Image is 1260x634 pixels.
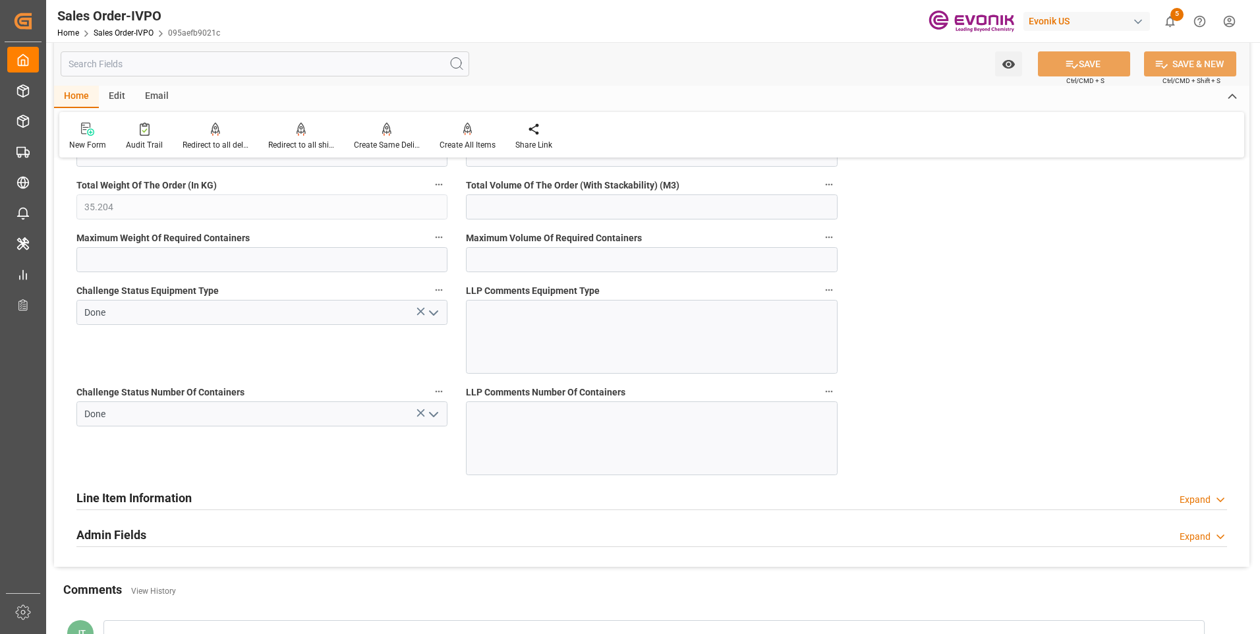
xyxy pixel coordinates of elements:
div: Evonik US [1023,12,1150,31]
div: Share Link [515,139,552,151]
button: SAVE & NEW [1144,51,1236,76]
h2: Comments [63,581,122,598]
div: New Form [69,139,106,151]
span: Ctrl/CMD + Shift + S [1162,76,1220,86]
button: SAVE [1038,51,1130,76]
button: LLP Comments Equipment Type [820,281,838,299]
span: Total Volume Of The Order (With Stackability) (M3) [466,179,679,192]
h2: Admin Fields [76,526,146,544]
a: View History [131,587,176,596]
button: Maximum Weight Of Required Containers [430,229,447,246]
img: Evonik-brand-mark-Deep-Purple-RGB.jpeg_1700498283.jpeg [929,10,1014,33]
div: Redirect to all shipments [268,139,334,151]
button: open menu [995,51,1022,76]
span: LLP Comments Equipment Type [466,284,600,298]
span: Maximum Volume Of Required Containers [466,231,642,245]
button: Challenge Status Equipment Type [430,281,447,299]
span: 5 [1170,8,1184,21]
span: Ctrl/CMD + S [1066,76,1104,86]
h2: Line Item Information [76,489,192,507]
button: Total Volume Of The Order (With Stackability) (M3) [820,176,838,193]
div: Expand [1180,530,1211,544]
div: Redirect to all deliveries [183,139,248,151]
span: Total Weight Of The Order (In KG) [76,179,217,192]
div: Create Same Delivery Date [354,139,420,151]
button: Maximum Volume Of Required Containers [820,229,838,246]
a: Home [57,28,79,38]
button: Evonik US [1023,9,1155,34]
div: Sales Order-IVPO [57,6,220,26]
span: Maximum Weight Of Required Containers [76,231,250,245]
button: LLP Comments Number Of Containers [820,383,838,400]
button: open menu [423,303,443,323]
button: Total Weight Of The Order (In KG) [430,176,447,193]
button: Challenge Status Number Of Containers [430,383,447,400]
button: open menu [423,404,443,424]
div: Expand [1180,493,1211,507]
span: LLP Comments Number Of Containers [466,386,625,399]
div: Email [135,86,179,108]
div: Audit Trail [126,139,163,151]
span: Challenge Status Number Of Containers [76,386,244,399]
button: Help Center [1185,7,1215,36]
span: Challenge Status Equipment Type [76,284,219,298]
input: Search Fields [61,51,469,76]
div: Create All Items [440,139,496,151]
div: Home [54,86,99,108]
button: show 5 new notifications [1155,7,1185,36]
a: Sales Order-IVPO [94,28,154,38]
div: Edit [99,86,135,108]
